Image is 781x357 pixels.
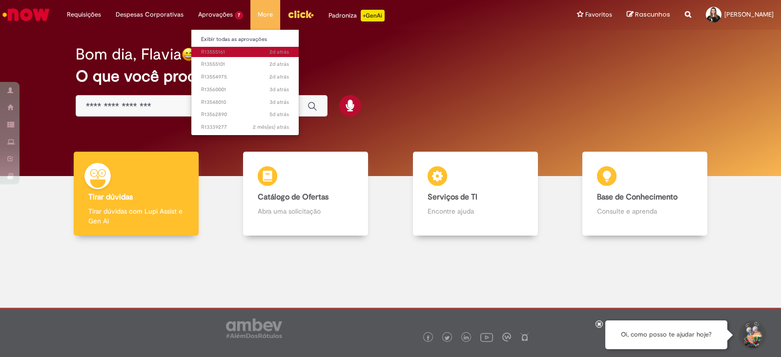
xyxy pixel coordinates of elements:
[201,73,289,81] span: R13554975
[288,7,314,21] img: click_logo_yellow_360x200.png
[269,99,289,106] time: 26/09/2025 19:10:10
[191,59,299,70] a: Aberto R13555101 :
[191,97,299,108] a: Aberto R13548010 :
[520,333,529,341] img: logo_footer_naosei.png
[560,152,730,236] a: Base de Conhecimento Consulte e aprenda
[269,111,289,118] span: 5d atrás
[221,152,391,236] a: Catálogo de Ofertas Abra uma solicitação
[191,122,299,133] a: Aberto R13339277 :
[597,206,693,216] p: Consulte e aprenda
[480,331,493,343] img: logo_footer_youtube.png
[428,206,523,216] p: Encontre ajuda
[269,60,289,68] time: 27/09/2025 09:14:14
[361,10,385,21] p: +GenAi
[201,111,289,119] span: R13562890
[235,11,243,20] span: 7
[253,123,289,131] span: 2 mês(es) atrás
[269,111,289,118] time: 24/09/2025 17:59:37
[269,48,289,56] time: 27/09/2025 09:14:21
[201,48,289,56] span: R13555161
[116,10,184,20] span: Despesas Corporativas
[258,206,353,216] p: Abra uma solicitação
[635,10,670,19] span: Rascunhos
[269,86,289,93] time: 26/09/2025 19:10:49
[329,10,385,21] div: Padroniza
[253,123,289,131] time: 05/08/2025 23:52:33
[627,10,670,20] a: Rascunhos
[191,84,299,95] a: Aberto R13560001 :
[445,336,450,340] img: logo_footer_twitter.png
[191,109,299,120] a: Aberto R13562890 :
[258,10,273,20] span: More
[605,320,727,349] div: Oi, como posso te ajudar hoje?
[201,86,289,94] span: R13560001
[51,152,221,236] a: Tirar dúvidas Tirar dúvidas com Lupi Assist e Gen Ai
[269,99,289,106] span: 3d atrás
[191,34,299,45] a: Exibir todas as aprovações
[269,48,289,56] span: 2d atrás
[426,336,431,340] img: logo_footer_facebook.png
[502,333,511,341] img: logo_footer_workplace.png
[390,152,560,236] a: Serviços de TI Encontre ajuda
[182,47,196,61] img: happy-face.png
[191,29,299,136] ul: Aprovações
[269,86,289,93] span: 3d atrás
[269,60,289,68] span: 2d atrás
[198,10,233,20] span: Aprovações
[428,192,477,202] b: Serviços de TI
[724,10,774,19] span: [PERSON_NAME]
[76,46,182,63] h2: Bom dia, Flavia
[67,10,101,20] span: Requisições
[226,318,282,338] img: logo_footer_ambev_rotulo_gray.png
[585,10,612,20] span: Favoritos
[201,123,289,131] span: R13339277
[269,73,289,80] span: 2d atrás
[464,335,469,341] img: logo_footer_linkedin.png
[201,99,289,106] span: R13548010
[88,206,184,226] p: Tirar dúvidas com Lupi Assist e Gen Ai
[269,73,289,80] time: 27/09/2025 09:14:05
[191,72,299,82] a: Aberto R13554975 :
[1,5,51,24] img: ServiceNow
[258,192,329,202] b: Catálogo de Ofertas
[597,192,678,202] b: Base de Conhecimento
[191,47,299,58] a: Aberto R13555161 :
[88,192,133,202] b: Tirar dúvidas
[76,68,705,85] h2: O que você procura hoje?
[201,60,289,68] span: R13555101
[737,320,766,350] button: Iniciar Conversa de Suporte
